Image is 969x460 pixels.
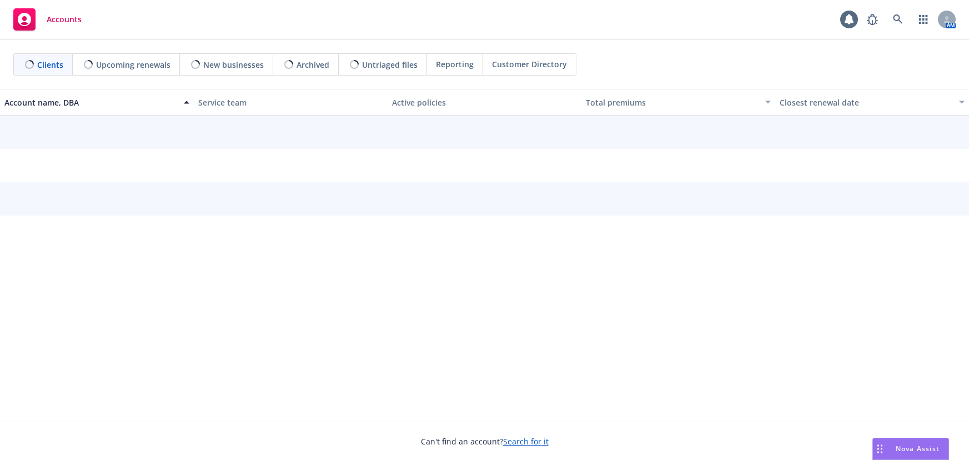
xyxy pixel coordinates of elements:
a: Search [887,8,909,31]
span: New businesses [203,59,264,71]
span: Archived [297,59,329,71]
div: Closest renewal date [780,97,952,108]
span: Upcoming renewals [96,59,170,71]
a: Switch app [912,8,935,31]
a: Search for it [503,436,549,447]
span: Can't find an account? [421,436,549,447]
button: Nova Assist [872,438,949,460]
a: Accounts [9,4,86,35]
span: Accounts [47,15,82,24]
button: Service team [194,89,388,116]
div: Account name, DBA [4,97,177,108]
div: Active policies [392,97,577,108]
span: Reporting [436,58,474,70]
span: Untriaged files [362,59,418,71]
button: Active policies [388,89,581,116]
div: Drag to move [873,438,887,459]
span: Nova Assist [896,444,940,453]
span: Clients [37,59,63,71]
button: Closest renewal date [775,89,969,116]
div: Total premiums [586,97,759,108]
button: Total premiums [581,89,775,116]
div: Service team [198,97,383,108]
a: Report a Bug [861,8,883,31]
span: Customer Directory [492,58,567,70]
